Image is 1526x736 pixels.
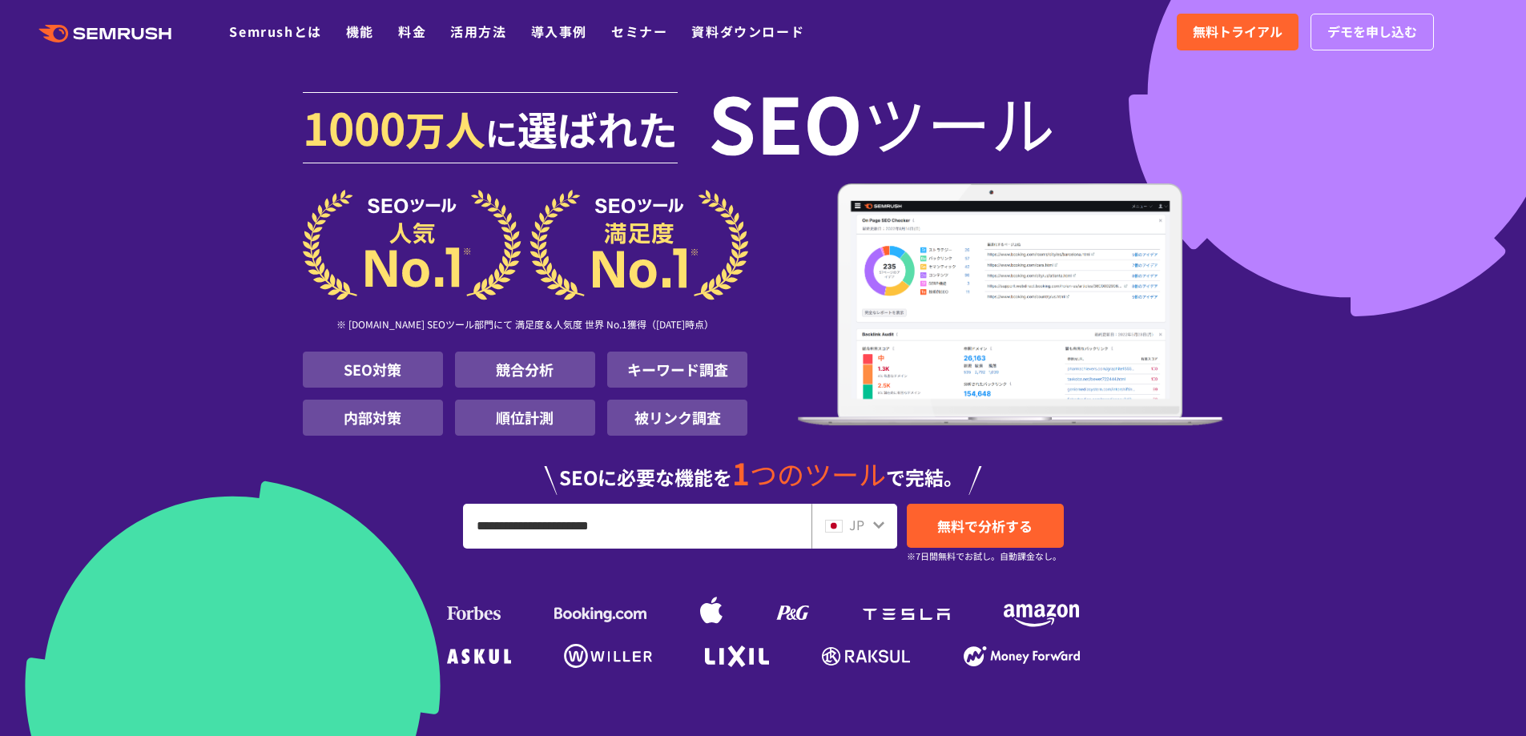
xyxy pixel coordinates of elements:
li: 被リンク調査 [607,400,747,436]
span: で完結。 [886,463,963,491]
span: 1000 [303,95,405,159]
a: Semrushとは [229,22,321,41]
span: つのツール [750,454,886,493]
div: ※ [DOMAIN_NAME] SEOツール部門にて 満足度＆人気度 世界 No.1獲得（[DATE]時点） [303,300,748,352]
span: SEO [708,90,863,154]
span: 無料で分析する [937,516,1033,536]
span: ツール [863,90,1055,154]
a: 料金 [398,22,426,41]
span: 選ばれた [517,99,678,157]
li: 順位計測 [455,400,595,436]
span: デモを申し込む [1327,22,1417,42]
span: 無料トライアル [1193,22,1282,42]
li: SEO対策 [303,352,443,388]
a: 無料トライアル [1177,14,1299,50]
a: 機能 [346,22,374,41]
li: キーワード調査 [607,352,747,388]
div: SEOに必要な機能を [303,442,1224,495]
a: 無料で分析する [907,504,1064,548]
a: 活用方法 [450,22,506,41]
a: デモを申し込む [1311,14,1434,50]
a: 導入事例 [531,22,587,41]
span: JP [849,515,864,534]
span: に [485,109,517,155]
li: 内部対策 [303,400,443,436]
span: 1 [732,451,750,494]
input: URL、キーワードを入力してください [464,505,811,548]
span: 万人 [405,99,485,157]
li: 競合分析 [455,352,595,388]
a: セミナー [611,22,667,41]
small: ※7日間無料でお試し。自動課金なし。 [907,549,1061,564]
a: 資料ダウンロード [691,22,804,41]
